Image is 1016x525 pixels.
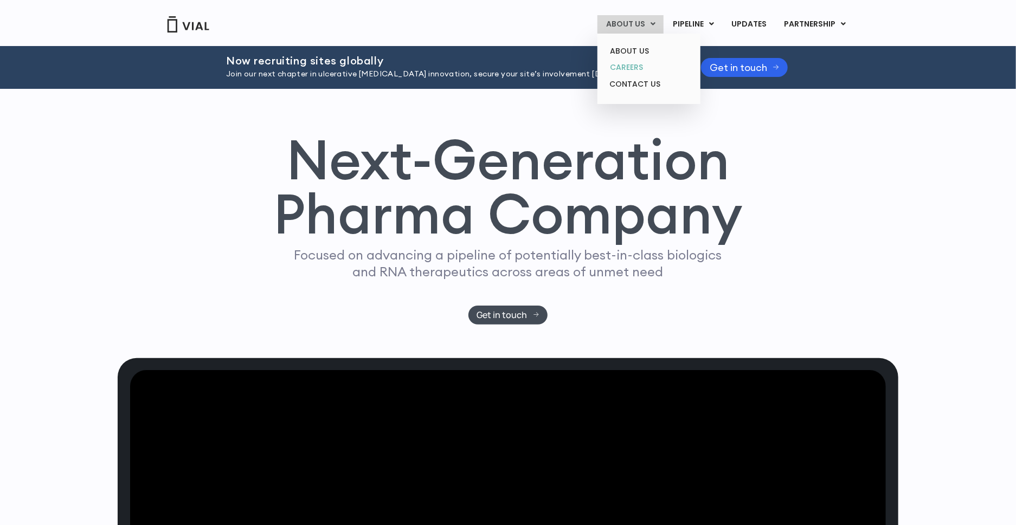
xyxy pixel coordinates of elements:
a: Get in touch [468,306,548,325]
p: Join our next chapter in ulcerative [MEDICAL_DATA] innovation, secure your site’s involvement [DA... [226,68,674,80]
img: Vial Logo [166,16,210,33]
span: Get in touch [710,63,767,72]
a: UPDATES [723,15,775,34]
a: Get in touch [701,58,788,77]
a: PARTNERSHIPMenu Toggle [775,15,854,34]
span: Get in touch [477,311,528,319]
h1: Next-Generation Pharma Company [273,132,743,242]
a: CAREERS [601,59,696,76]
a: CONTACT US [601,76,696,93]
h2: Now recruiting sites globally [226,55,674,67]
a: ABOUT US [601,43,696,60]
a: PIPELINEMenu Toggle [664,15,722,34]
a: ABOUT USMenu Toggle [597,15,664,34]
p: Focused on advancing a pipeline of potentially best-in-class biologics and RNA therapeutics acros... [290,247,726,280]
